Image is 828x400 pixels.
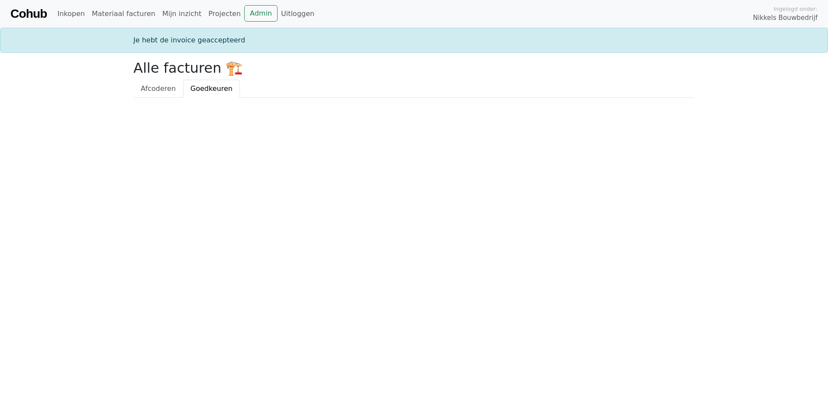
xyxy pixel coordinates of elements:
[54,5,88,23] a: Inkopen
[133,60,695,76] h2: Alle facturen 🏗️
[183,80,240,98] a: Goedkeuren
[278,5,318,23] a: Uitloggen
[128,35,700,45] div: Je hebt de invoice geaccepteerd
[773,5,818,13] span: Ingelogd onder:
[753,13,818,23] span: Nikkels Bouwbedrijf
[133,80,183,98] a: Afcoderen
[205,5,244,23] a: Projecten
[10,3,47,24] a: Cohub
[191,84,233,93] span: Goedkeuren
[159,5,205,23] a: Mijn inzicht
[88,5,159,23] a: Materiaal facturen
[141,84,176,93] span: Afcoderen
[244,5,278,22] a: Admin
